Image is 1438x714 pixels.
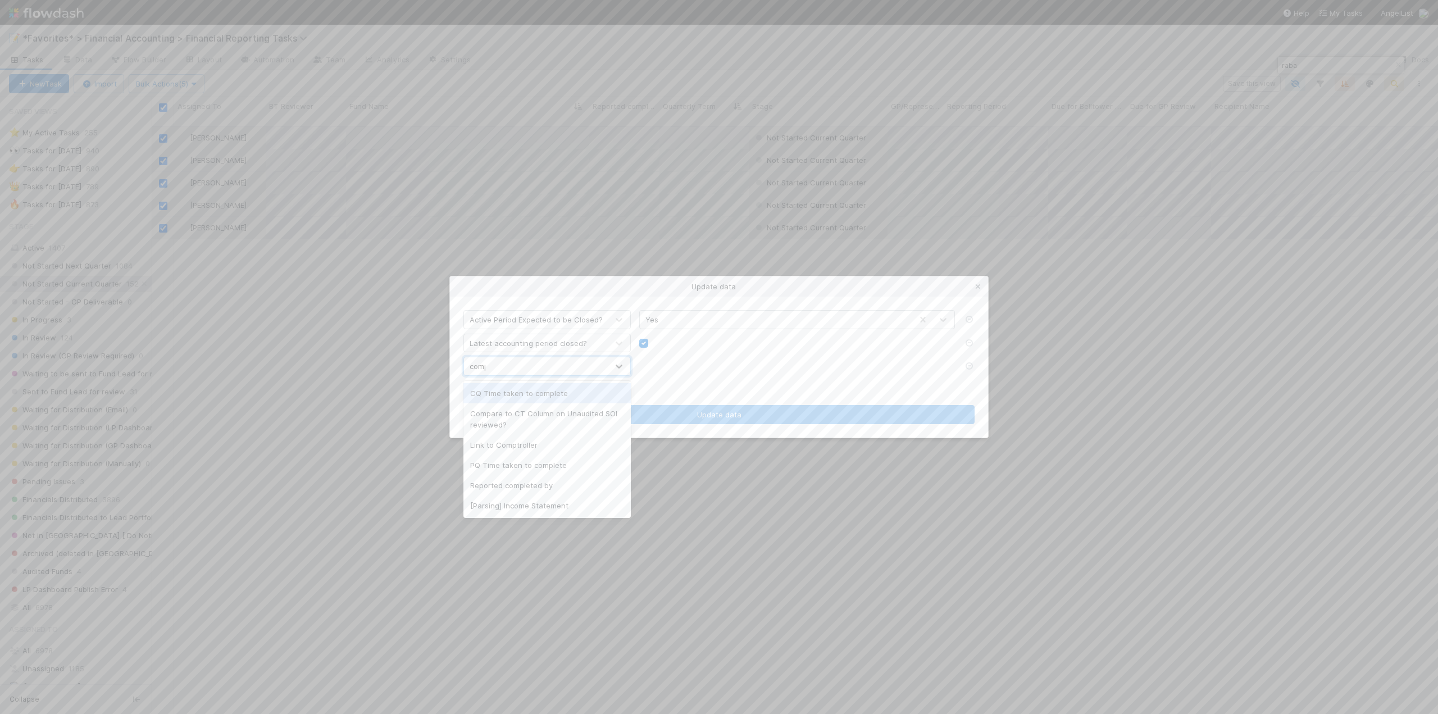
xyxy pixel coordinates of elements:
div: PQ Time taken to complete [463,455,631,475]
div: Latest accounting period closed? [470,338,587,349]
div: Update data [450,276,988,297]
div: Yes [645,314,658,325]
div: Link to Comptroller [463,435,631,455]
div: CQ Time taken to complete [463,383,631,403]
button: Update data [463,405,975,424]
div: Reported completed by [463,475,631,495]
div: [Parsing] Income Statement [463,495,631,516]
div: Active Period Expected to be Closed? [470,314,603,325]
div: Compare to CT Column on Unaudited SOI reviewed? [463,403,631,435]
